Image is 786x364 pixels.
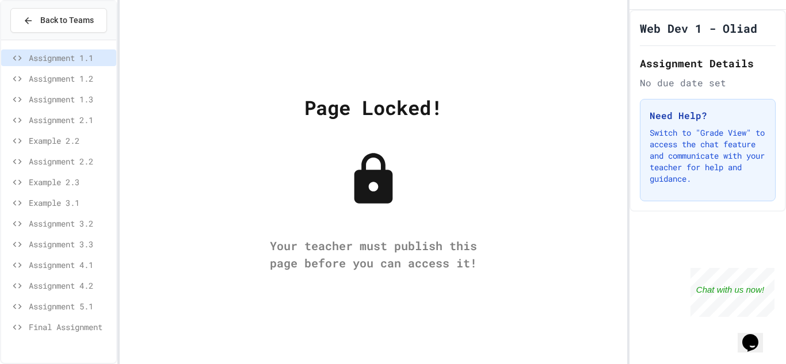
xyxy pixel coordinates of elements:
iframe: chat widget [690,268,774,317]
p: Switch to "Grade View" to access the chat feature and communicate with your teacher for help and ... [650,127,766,185]
span: Assignment 1.1 [29,52,112,64]
span: Assignment 1.2 [29,72,112,85]
span: Example 2.2 [29,135,112,147]
h1: Web Dev 1 - Oliad [640,20,757,36]
span: Assignment 5.1 [29,300,112,312]
span: Assignment 2.2 [29,155,112,167]
span: Assignment 2.1 [29,114,112,126]
iframe: chat widget [738,318,774,352]
span: Assignment 3.2 [29,217,112,229]
div: No due date set [640,76,776,90]
div: Your teacher must publish this page before you can access it! [258,237,489,271]
h3: Need Help? [650,109,766,122]
span: Assignment 3.3 [29,238,112,250]
span: Example 3.1 [29,197,112,209]
span: Example 2.3 [29,176,112,188]
span: Assignment 1.3 [29,93,112,105]
span: Back to Teams [40,14,94,26]
div: Page Locked! [304,93,442,122]
button: Back to Teams [10,8,107,33]
span: Final Assignment [29,321,112,333]
h2: Assignment Details [640,55,776,71]
span: Assignment 4.2 [29,279,112,292]
span: Assignment 4.1 [29,259,112,271]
